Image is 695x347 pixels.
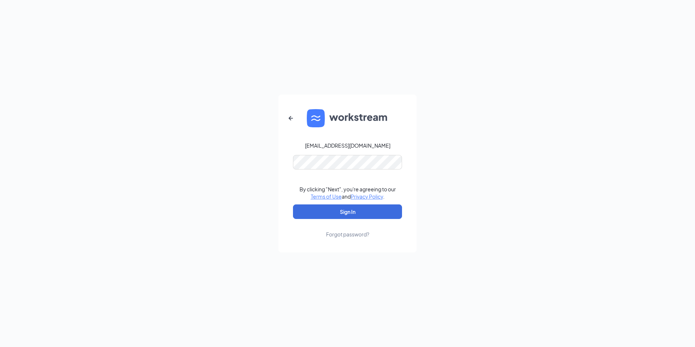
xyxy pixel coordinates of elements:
[307,109,388,127] img: WS logo and Workstream text
[300,186,396,200] div: By clicking "Next", you're agreeing to our and .
[305,142,390,149] div: [EMAIL_ADDRESS][DOMAIN_NAME]
[351,193,383,200] a: Privacy Policy
[311,193,342,200] a: Terms of Use
[286,114,295,123] svg: ArrowLeftNew
[293,204,402,219] button: Sign In
[326,231,369,238] div: Forgot password?
[326,219,369,238] a: Forgot password?
[282,109,300,127] button: ArrowLeftNew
